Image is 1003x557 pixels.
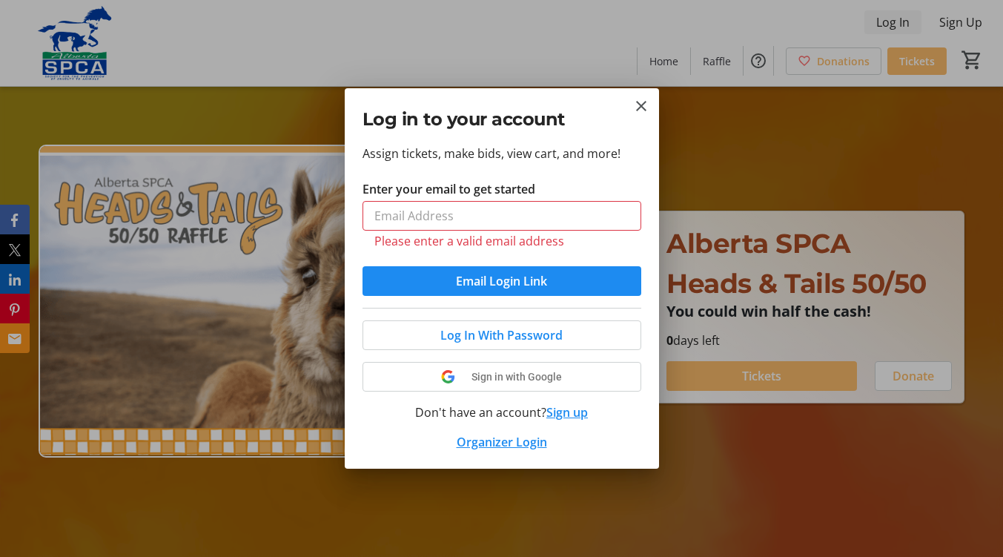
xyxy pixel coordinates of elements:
[374,234,629,248] tr-error: Please enter a valid email address
[471,371,562,383] span: Sign in with Google
[546,403,588,421] button: Sign up
[363,145,641,162] p: Assign tickets, make bids, view cart, and more!
[363,106,641,133] h2: Log in to your account
[363,403,641,421] div: Don't have an account?
[363,320,641,350] button: Log In With Password
[456,272,547,290] span: Email Login Link
[363,266,641,296] button: Email Login Link
[363,180,535,198] label: Enter your email to get started
[363,362,641,392] button: Sign in with Google
[440,326,563,344] span: Log In With Password
[363,201,641,231] input: Email Address
[457,434,547,450] a: Organizer Login
[632,97,650,115] button: Close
